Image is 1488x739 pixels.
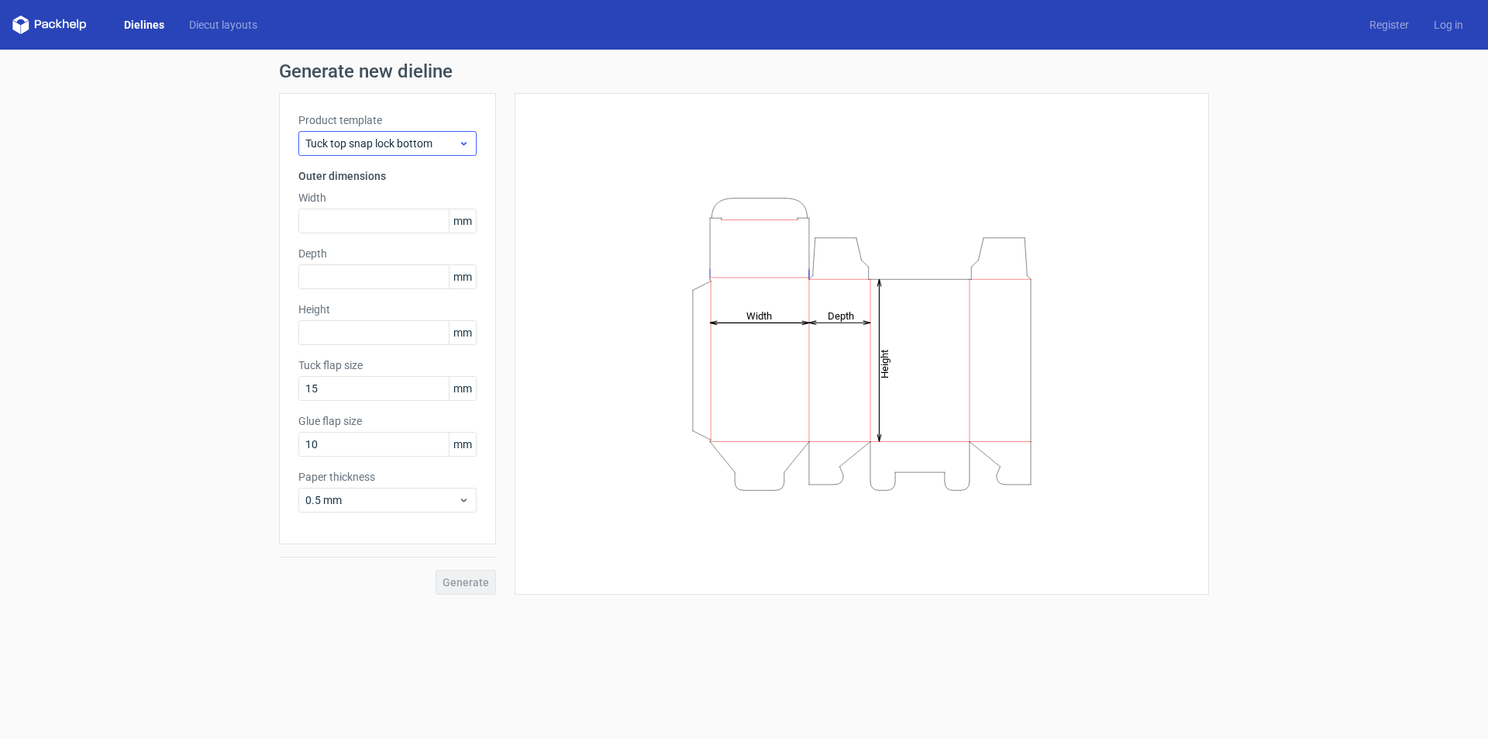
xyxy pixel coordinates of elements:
tspan: Width [746,309,772,321]
label: Paper thickness [298,469,477,485]
a: Register [1357,17,1421,33]
span: Tuck top snap lock bottom [305,136,458,151]
a: Log in [1421,17,1476,33]
span: mm [449,209,476,233]
span: mm [449,433,476,456]
label: Width [298,190,477,205]
label: Depth [298,246,477,261]
span: mm [449,265,476,288]
span: mm [449,377,476,400]
h3: Outer dimensions [298,168,477,184]
h1: Generate new dieline [279,62,1209,81]
span: 0.5 mm [305,492,458,508]
label: Glue flap size [298,413,477,429]
label: Tuck flap size [298,357,477,373]
span: mm [449,321,476,344]
tspan: Depth [828,309,854,321]
label: Height [298,302,477,317]
label: Product template [298,112,477,128]
a: Diecut layouts [177,17,270,33]
tspan: Height [879,349,890,378]
a: Dielines [112,17,177,33]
